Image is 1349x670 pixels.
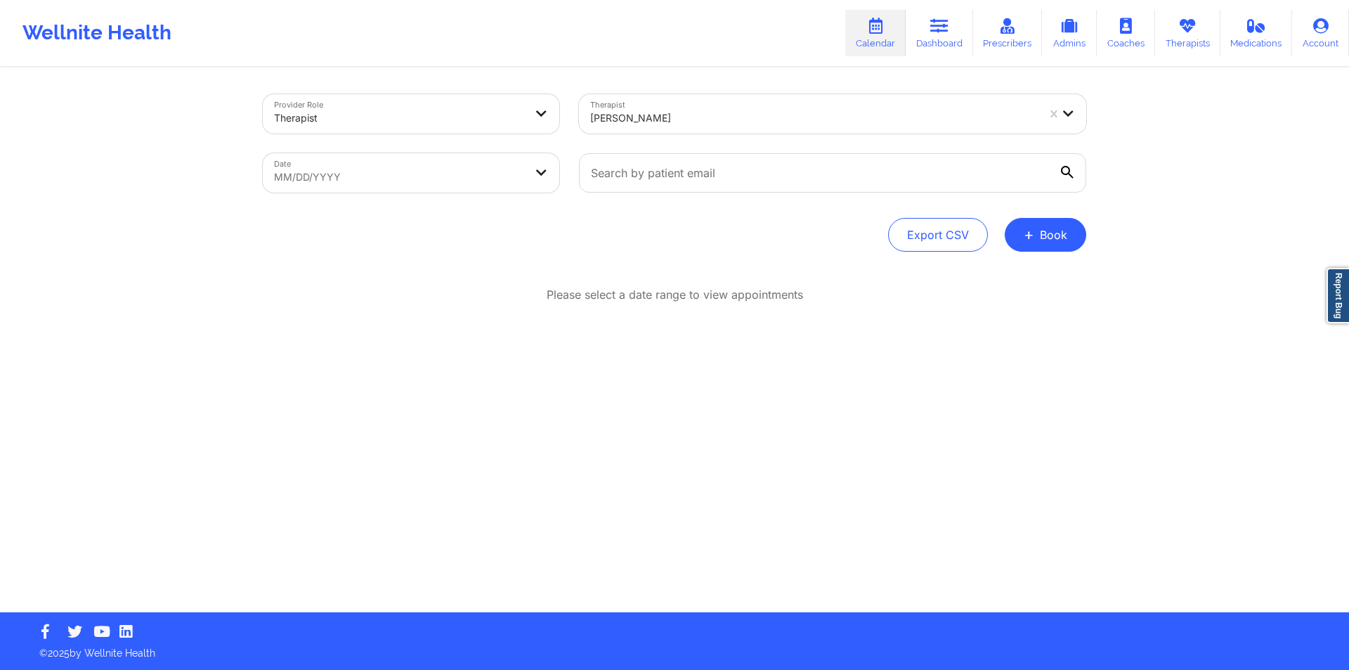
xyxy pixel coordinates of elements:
[274,103,524,134] div: Therapist
[1024,231,1034,238] span: +
[1327,268,1349,323] a: Report Bug
[1292,10,1349,56] a: Account
[590,103,1037,134] div: [PERSON_NAME]
[1155,10,1220,56] a: Therapists
[845,10,906,56] a: Calendar
[547,287,803,303] p: Please select a date range to view appointments
[579,153,1086,193] input: Search by patient email
[888,218,988,252] button: Export CSV
[906,10,973,56] a: Dashboard
[1097,10,1155,56] a: Coaches
[973,10,1043,56] a: Prescribers
[30,636,1319,660] p: © 2025 by Wellnite Health
[1220,10,1293,56] a: Medications
[1042,10,1097,56] a: Admins
[1005,218,1086,252] button: +Book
